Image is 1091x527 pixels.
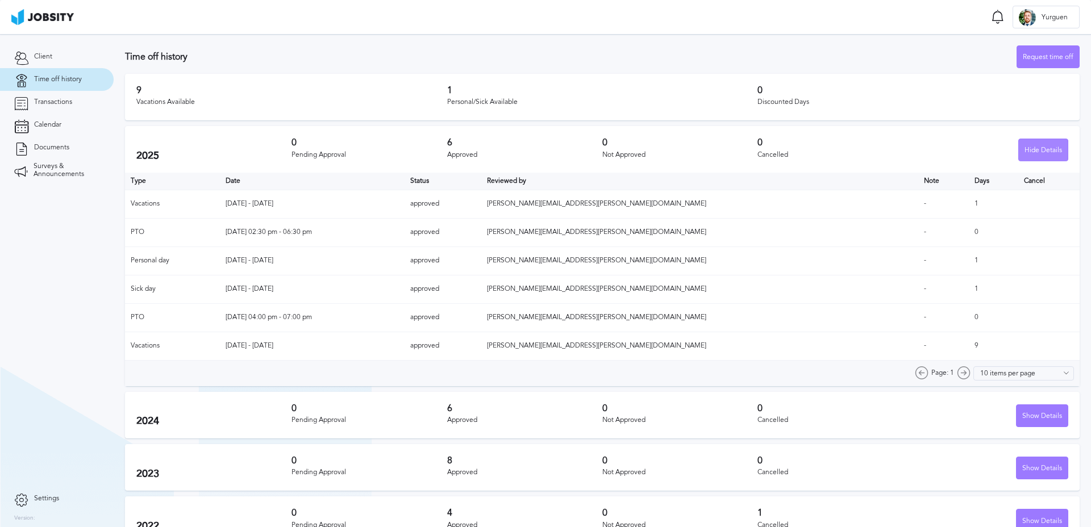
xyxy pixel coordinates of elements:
[969,246,1018,275] td: 1
[924,228,926,236] span: -
[487,199,706,207] span: [PERSON_NAME][EMAIL_ADDRESS][PERSON_NAME][DOMAIN_NAME]
[220,275,405,303] td: [DATE] - [DATE]
[292,151,447,159] div: Pending Approval
[292,469,447,476] div: Pending Approval
[1017,45,1080,68] button: Request time off
[447,455,602,466] h3: 8
[757,85,1068,95] h3: 0
[125,246,220,275] td: Personal day
[136,468,292,480] h2: 2023
[34,144,69,152] span: Documents
[125,303,220,332] td: PTO
[481,173,918,190] th: Toggle SortBy
[487,256,706,264] span: [PERSON_NAME][EMAIL_ADDRESS][PERSON_NAME][DOMAIN_NAME]
[447,416,602,424] div: Approved
[1017,457,1068,480] div: Show Details
[405,246,481,275] td: approved
[487,285,706,292] span: [PERSON_NAME][EMAIL_ADDRESS][PERSON_NAME][DOMAIN_NAME]
[969,275,1018,303] td: 1
[220,218,405,246] td: [DATE] 02:30 pm - 06:30 pm
[34,121,61,129] span: Calendar
[11,9,74,25] img: ab4bad089aa723f57921c736e9817d99.png
[757,508,913,518] h3: 1
[969,218,1018,246] td: 0
[34,76,82,83] span: Time off history
[969,190,1018,218] td: 1
[136,85,447,95] h3: 9
[1017,46,1079,69] div: Request time off
[220,332,405,360] td: [DATE] - [DATE]
[447,469,602,476] div: Approved
[220,246,405,275] td: [DATE] - [DATE]
[405,190,481,218] td: approved
[602,416,757,424] div: Not Approved
[757,455,913,466] h3: 0
[969,173,1018,190] th: Days
[1019,9,1036,26] div: Y
[292,137,447,148] h3: 0
[1018,173,1080,190] th: Cancel
[602,151,757,159] div: Not Approved
[34,495,59,503] span: Settings
[969,332,1018,360] td: 9
[602,403,757,413] h3: 0
[1019,139,1068,162] div: Hide Details
[136,150,292,162] h2: 2025
[602,508,757,518] h3: 0
[1016,457,1068,479] button: Show Details
[924,199,926,207] span: -
[125,173,220,190] th: Type
[292,508,447,518] h3: 0
[924,256,926,264] span: -
[34,53,52,61] span: Client
[918,173,969,190] th: Toggle SortBy
[924,313,926,321] span: -
[969,303,1018,332] td: 0
[136,415,292,427] h2: 2024
[487,341,706,349] span: [PERSON_NAME][EMAIL_ADDRESS][PERSON_NAME][DOMAIN_NAME]
[220,303,405,332] td: [DATE] 04:00 pm - 07:00 pm
[292,455,447,466] h3: 0
[447,137,602,148] h3: 6
[220,190,405,218] td: [DATE] - [DATE]
[757,98,1068,106] div: Discounted Days
[602,469,757,476] div: Not Approved
[136,98,447,106] div: Vacations Available
[405,332,481,360] td: approved
[924,341,926,349] span: -
[447,151,602,159] div: Approved
[1013,6,1080,28] button: YYurguen
[602,455,757,466] h3: 0
[487,228,706,236] span: [PERSON_NAME][EMAIL_ADDRESS][PERSON_NAME][DOMAIN_NAME]
[125,275,220,303] td: Sick day
[125,52,1017,62] h3: Time off history
[292,416,447,424] div: Pending Approval
[447,85,758,95] h3: 1
[14,515,35,522] label: Version:
[924,285,926,292] span: -
[405,218,481,246] td: approved
[1036,14,1073,22] span: Yurguen
[1016,404,1068,427] button: Show Details
[757,137,913,148] h3: 0
[447,98,758,106] div: Personal/Sick Available
[1018,139,1068,161] button: Hide Details
[405,173,481,190] th: Toggle SortBy
[220,173,405,190] th: Toggle SortBy
[125,218,220,246] td: PTO
[34,162,99,178] span: Surveys & Announcements
[292,403,447,413] h3: 0
[602,137,757,148] h3: 0
[757,469,913,476] div: Cancelled
[125,190,220,218] td: Vacations
[757,416,913,424] div: Cancelled
[757,403,913,413] h3: 0
[447,508,602,518] h3: 4
[1017,405,1068,428] div: Show Details
[405,303,481,332] td: approved
[757,151,913,159] div: Cancelled
[405,275,481,303] td: approved
[125,332,220,360] td: Vacations
[447,403,602,413] h3: 6
[487,313,706,321] span: [PERSON_NAME][EMAIL_ADDRESS][PERSON_NAME][DOMAIN_NAME]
